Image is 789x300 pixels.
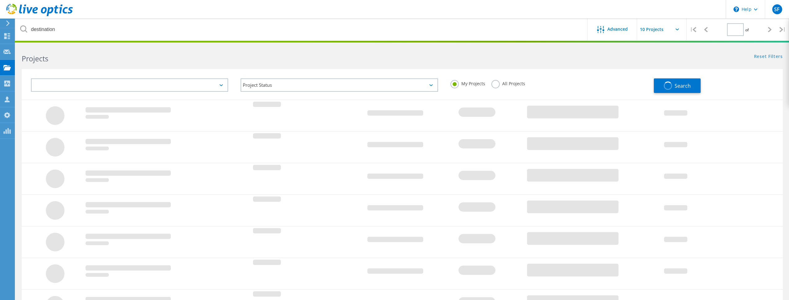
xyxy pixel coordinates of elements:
button: Search [654,78,701,93]
a: Reset Filters [754,54,783,60]
span: SF [774,7,780,12]
div: | [776,19,789,41]
div: | [687,19,699,41]
label: My Projects [450,80,485,86]
span: of [745,27,749,33]
input: Search projects by name, owner, ID, company, etc [16,19,588,40]
label: All Projects [491,80,525,86]
a: Live Optics Dashboard [6,13,73,17]
div: Project Status [241,78,438,92]
span: Search [675,82,691,89]
span: Advanced [607,27,628,31]
svg: \n [734,7,739,12]
b: Projects [22,54,48,64]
